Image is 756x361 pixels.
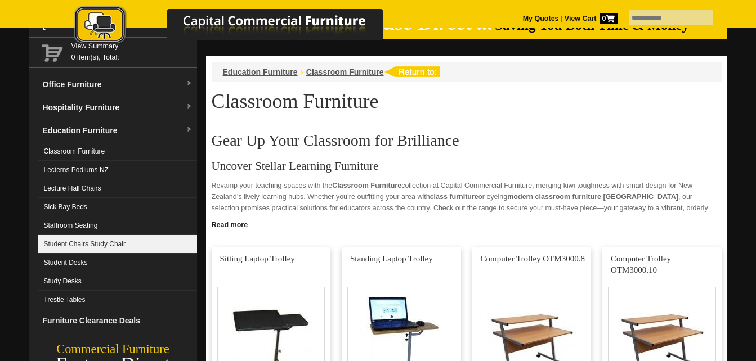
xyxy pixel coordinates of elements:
[600,13,618,24] span: 0
[523,15,559,22] a: My Quotes
[38,272,197,291] a: Study Desks
[507,193,678,201] strong: modern classroom furniture [GEOGRAPHIC_DATA]
[43,6,437,50] a: Capital Commercial Furniture Logo
[38,142,197,161] a: Classroom Furniture
[430,193,478,201] strong: class furniture
[306,67,384,76] a: Classroom Furniture
[186,127,193,133] img: dropdown
[212,180,722,225] p: Revamp your teaching spaces with the collection at Capital Commercial Furniture, merging kiwi tou...
[38,198,197,216] a: Sick Bay Beds
[38,309,197,332] a: Furniture Clearance Deals
[565,15,618,22] strong: View Cart
[212,132,722,149] h2: Gear Up Your Classroom for Brilliance
[332,182,401,189] strong: Classroom Furniture
[38,254,197,272] a: Student Desks
[38,161,197,179] a: Lecterns Podiums NZ
[223,67,298,76] a: Education Furniture
[38,119,197,142] a: Education Furnituredropdown
[384,66,440,77] img: return to
[186,80,193,87] img: dropdown
[212,160,722,172] h3: Uncover Stellar Learning Furniture
[562,15,617,22] a: View Cart0
[206,216,727,231] a: Click to read more
[29,341,197,357] div: Commercial Furniture
[38,179,197,198] a: Lecture Hall Chairs
[38,235,197,254] a: Student Chairs Study Chair
[301,66,303,78] li: ›
[212,91,722,112] h1: Classroom Furniture
[38,291,197,309] a: Trestle Tables
[43,6,437,47] img: Capital Commercial Furniture Logo
[38,96,197,119] a: Hospitality Furnituredropdown
[38,73,197,96] a: Office Furnituredropdown
[186,103,193,110] img: dropdown
[38,216,197,235] a: Staffroom Seating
